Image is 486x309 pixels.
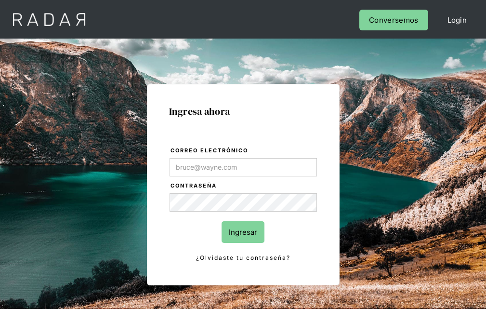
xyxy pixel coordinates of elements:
a: Conversemos [359,10,428,30]
form: Login Form [169,146,317,263]
input: Ingresar [222,221,264,243]
a: Login [438,10,477,30]
label: Contraseña [171,181,317,191]
a: ¿Olvidaste tu contraseña? [170,253,317,263]
label: Correo electrónico [171,146,317,156]
input: bruce@wayne.com [170,158,317,176]
h1: Ingresa ahora [169,106,317,117]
